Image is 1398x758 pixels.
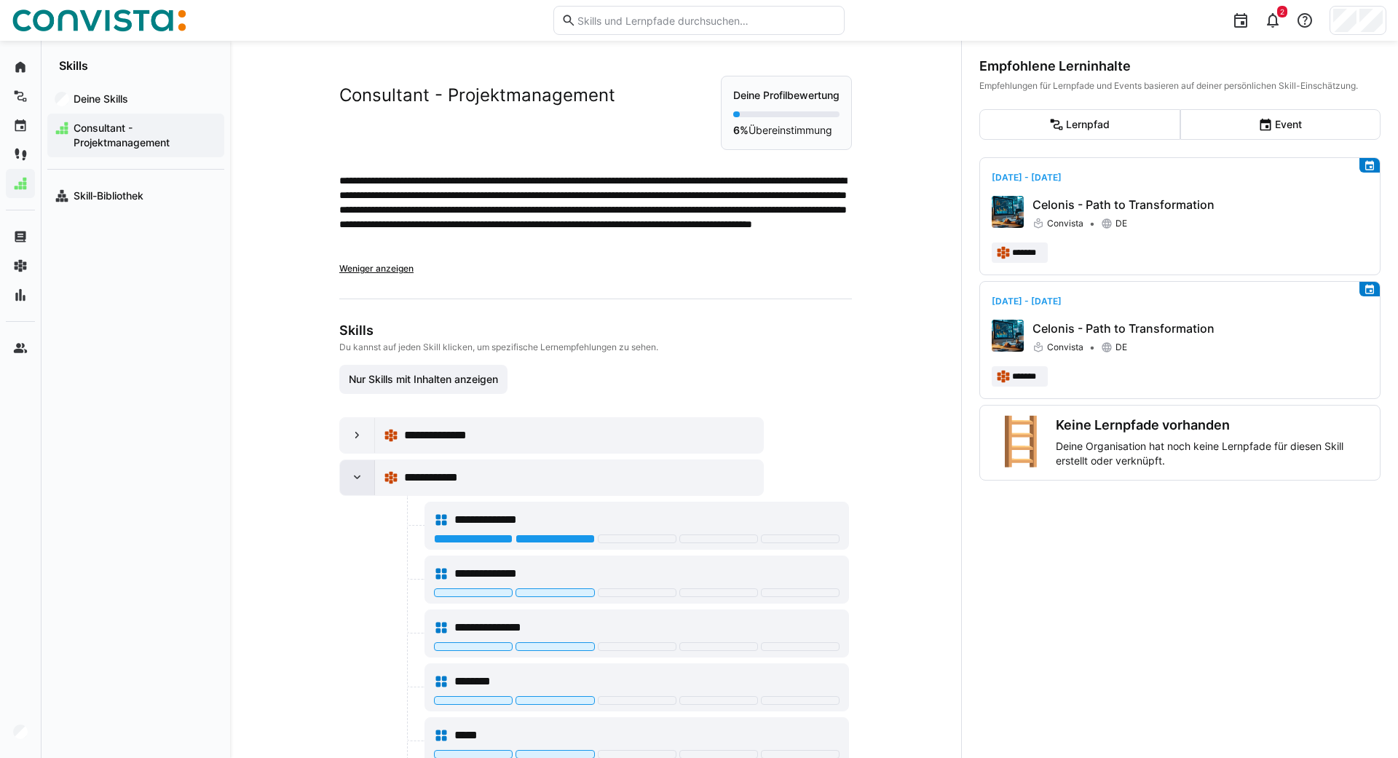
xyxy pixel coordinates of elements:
strong: 6% [733,124,749,136]
span: [DATE] - [DATE] [992,296,1062,307]
p: Celonis - Path to Transformation [1032,196,1368,213]
img: Celonis - Path to Transformation [992,320,1024,352]
span: DE [1115,218,1127,229]
span: [DATE] - [DATE] [992,172,1062,183]
p: Celonis - Path to Transformation [1032,320,1368,337]
input: Skills und Lernpfade durchsuchen… [576,14,837,27]
h2: Consultant - Projektmanagement [339,84,615,106]
span: DE [1115,342,1127,353]
span: Convista [1047,342,1083,353]
p: Deine Organisation hat noch keine Lernpfade für diesen Skill erstellt oder verknüpft. [1056,439,1368,468]
h3: Keine Lernpfade vorhanden [1056,417,1368,433]
span: Consultant - Projektmanagement [71,121,217,150]
div: 🪜 [992,417,1050,468]
p: Deine Profilbewertung [733,88,840,103]
img: Celonis - Path to Transformation [992,196,1024,228]
span: Convista [1047,218,1083,229]
h3: Skills [339,323,849,339]
span: Nur Skills mit Inhalten anzeigen [347,372,500,387]
div: Empfehlungen für Lernpfade und Events basieren auf deiner persönlichen Skill-Einschätzung. [979,80,1381,92]
span: 2 [1280,7,1284,16]
div: Empfohlene Lerninhalte [979,58,1381,74]
button: Nur Skills mit Inhalten anzeigen [339,365,508,394]
eds-button-option: Event [1180,109,1381,140]
p: Übereinstimmung [733,123,840,138]
eds-button-option: Lernpfad [979,109,1180,140]
p: Du kannst auf jeden Skill klicken, um spezifische Lernempfehlungen zu sehen. [339,342,849,353]
span: Weniger anzeigen [339,263,414,274]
